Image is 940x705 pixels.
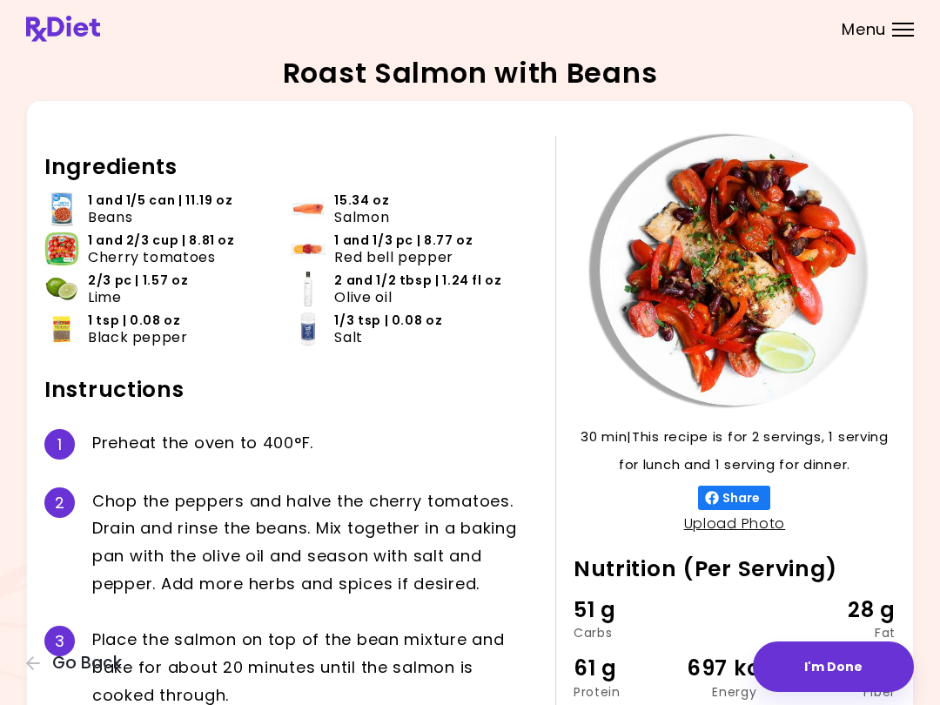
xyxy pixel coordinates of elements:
[574,594,681,627] div: 51 g
[44,626,75,656] div: 3
[574,555,896,583] h2: Nutrition (Per Serving)
[684,514,786,534] a: Upload Photo
[574,686,681,698] div: Protein
[334,192,389,209] span: 15.34 oz
[753,641,914,692] button: I'm Done
[574,627,681,639] div: Carbs
[681,686,788,698] div: Energy
[44,376,538,404] h2: Instructions
[88,289,122,305] span: Lime
[334,249,453,265] span: Red bell pepper
[334,312,442,329] span: 1/3 tsp | 0.08 oz
[92,429,538,460] div: P r e h e a t t h e o v e n t o 4 0 0 ° F .
[88,192,232,209] span: 1 and 1/5 can | 11.19 oz
[334,272,501,289] span: 2 and 1/2 tbsp | 1.24 fl oz
[574,652,681,685] div: 61 g
[789,627,896,639] div: Fat
[88,272,188,289] span: 2/3 pc | 1.57 oz
[334,329,363,346] span: Salt
[44,153,538,181] h2: Ingredients
[88,312,181,329] span: 1 tsp | 0.08 oz
[44,487,75,518] div: 2
[44,429,75,460] div: 1
[334,232,473,249] span: 1 and 1/3 pc | 8.77 oz
[26,16,100,42] img: RxDiet
[574,423,896,479] p: 30 min | This recipe is for 2 servings, 1 serving for lunch and 1 serving for dinner.
[719,491,763,505] span: Share
[88,209,132,225] span: Beans
[88,329,188,346] span: Black pepper
[283,59,658,87] h2: Roast Salmon with Beans
[26,654,131,673] button: Go Back
[334,209,389,225] span: Salmon
[698,486,770,510] button: Share
[88,249,216,265] span: Cherry tomatoes
[842,22,886,37] span: Menu
[88,232,235,249] span: 1 and 2/3 cup | 8.81 oz
[52,654,122,673] span: Go Back
[334,289,392,305] span: Olive oil
[681,652,788,685] div: 697 kcal
[92,487,538,598] div: C h o p t h e p e p p e r s a n d h a l v e t h e c h e r r y t o m a t o e s . D r a i n a n d r...
[789,594,896,627] div: 28 g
